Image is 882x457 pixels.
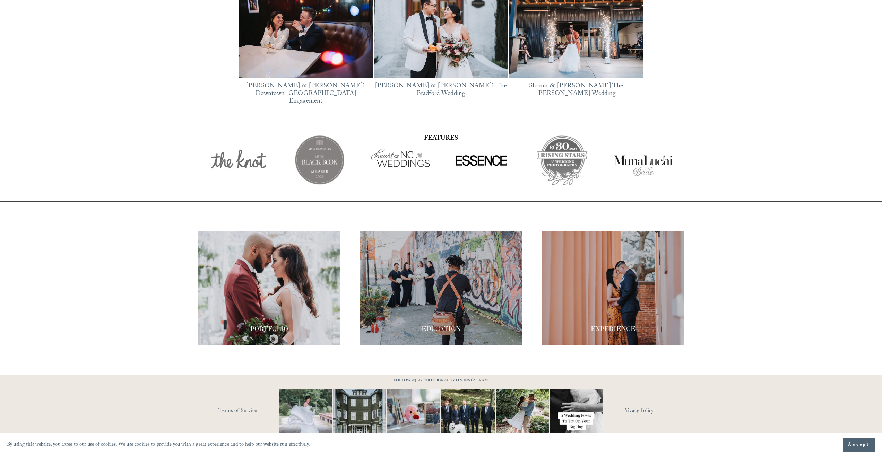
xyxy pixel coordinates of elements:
[218,406,299,416] a: Terms of Service
[7,440,310,450] p: By using this website, you agree to our use of cookies. We use cookies to provide you with a grea...
[591,325,635,333] span: EXPERIENCE
[250,325,288,333] span: PORTFOLIO
[380,377,502,385] p: FOLLOW @JBIVPHOTOGRAPHY ON INSTAGRAM
[529,81,623,99] a: Shamir & [PERSON_NAME] The [PERSON_NAME] Wedding
[374,389,454,442] img: This has got to be one of the cutest detail shots I've ever taken for a wedding! 📷 @thewoobles #I...
[623,406,684,416] a: Privacy Policy
[424,133,458,144] strong: FEATURES
[536,389,616,442] img: Let&rsquo;s talk about poses for your wedding day! It doesn&rsquo;t have to be complicated, somet...
[246,81,365,107] a: [PERSON_NAME] & [PERSON_NAME]’s Downtown [GEOGRAPHIC_DATA] Engagement
[848,441,870,448] span: Accept
[326,389,394,442] img: Wideshots aren't just &quot;nice to have,&quot; they're a wedding day essential! 🙌 #Wideshotwedne...
[496,380,549,451] img: It&rsquo;s that time of year where weddings and engagements pick up and I get the joy of capturin...
[266,389,346,442] img: Not every photo needs to be perfectly still, sometimes the best ones are the ones that feel like ...
[428,389,508,442] img: Happy #InternationalDogDay to all the pups who have made wedding days, engagement sessions, and p...
[422,325,461,333] span: EDUCATION
[843,438,875,452] button: Accept
[375,81,507,99] a: [PERSON_NAME] & [PERSON_NAME]’s The Bradford Wedding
